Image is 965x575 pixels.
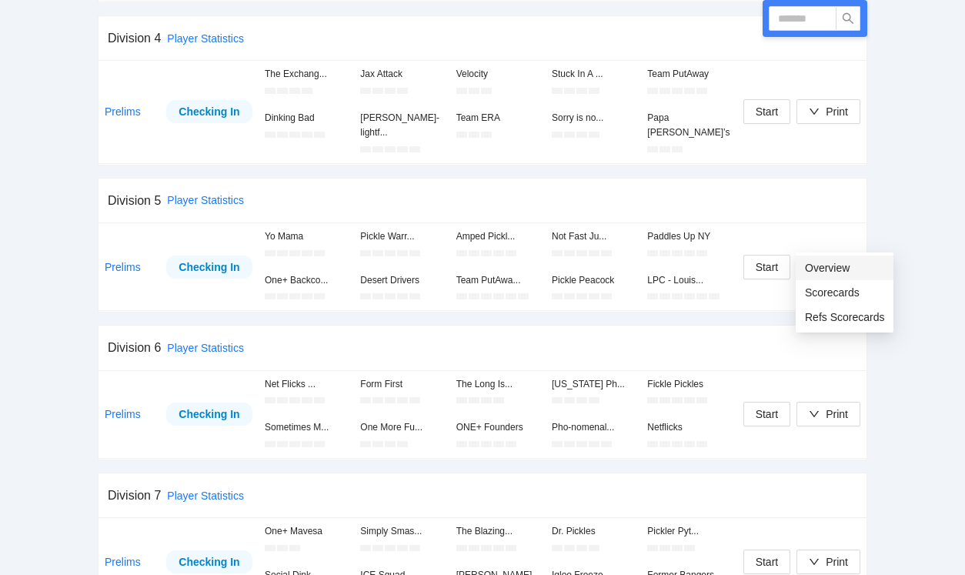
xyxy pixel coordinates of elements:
div: ONE+ Founders [456,420,539,435]
a: Player Statistics [167,342,244,354]
span: Start [756,406,779,423]
div: Print [826,103,848,120]
span: Start [756,103,779,120]
div: Desert Drivers [360,273,443,288]
a: Prelims [105,408,141,420]
div: The Long Is... [456,377,539,392]
div: Net Flicks ... [265,377,348,392]
div: Team PutAway [647,67,730,82]
span: Start [756,259,779,276]
div: Papa [PERSON_NAME]’s [647,111,730,140]
button: Start [743,402,791,426]
div: Not Fast Ju... [552,229,635,244]
div: Pickler Pyt... [647,524,730,539]
a: Prelims [105,105,141,118]
div: Pickle Warr... [360,229,443,244]
button: Print [796,402,860,426]
div: Team ERA [456,111,539,125]
div: Print [826,553,848,570]
span: down [809,557,820,567]
div: One+ Backco... [265,273,348,288]
div: LPC - Louis... [647,273,730,288]
button: Print [796,99,860,124]
div: [PERSON_NAME]-lightf... [360,111,443,140]
div: Jax Attack [360,67,443,82]
button: Start [743,255,791,279]
div: Velocity [456,67,539,82]
div: Division 6 [108,338,161,357]
button: Print [796,550,860,574]
button: search [836,6,860,31]
div: Sometimes M... [265,420,348,435]
div: Division 5 [108,191,161,210]
span: Overview [805,259,884,276]
div: Division 4 [108,28,161,48]
span: Scorecards [805,284,884,301]
div: Yo Mama [265,229,348,244]
span: Start [756,553,779,570]
a: Player Statistics [167,32,244,45]
div: Team PutAwa... [456,273,539,288]
div: Checking In [178,103,241,120]
div: Amped Pickl... [456,229,539,244]
button: Start [743,99,791,124]
div: Dr. Pickles [552,524,635,539]
div: Pho-nomenal... [552,420,635,435]
div: Checking In [178,259,241,276]
div: The Exchang... [265,67,348,82]
a: Player Statistics [167,194,244,206]
div: One+ Mavesa [265,524,348,539]
a: Player Statistics [167,490,244,502]
a: Prelims [105,261,141,273]
div: One More Fu... [360,420,443,435]
div: [US_STATE] Ph... [552,377,635,392]
span: down [809,106,820,117]
div: Paddles Up NY [647,229,730,244]
div: The Blazing... [456,524,539,539]
div: Simply Smas... [360,524,443,539]
div: Form First [360,377,443,392]
span: down [809,409,820,420]
div: Dinking Bad [265,111,348,125]
div: Print [826,406,848,423]
div: Sorry is no... [552,111,635,125]
div: Fickle Pickles [647,377,730,392]
div: Checking In [178,406,241,423]
div: Netflicks [647,420,730,435]
span: search [836,12,860,25]
div: Pickle Peacock [552,273,635,288]
span: Refs Scorecards [805,309,884,326]
div: Stuck In A ... [552,67,635,82]
div: Division 7 [108,486,161,505]
div: Checking In [178,553,241,570]
a: Prelims [105,556,141,568]
button: Start [743,550,791,574]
